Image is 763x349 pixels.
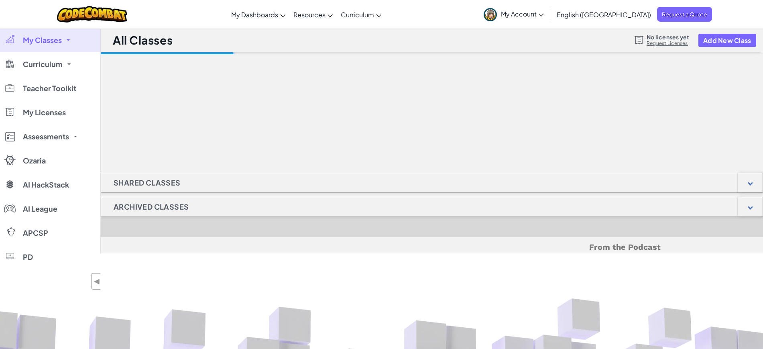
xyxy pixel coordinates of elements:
h1: Archived Classes [101,197,201,217]
span: Ozaria [23,157,46,164]
img: avatar [484,8,497,21]
span: Curriculum [341,10,374,19]
h1: Shared Classes [101,173,193,193]
span: Resources [293,10,326,19]
a: English ([GEOGRAPHIC_DATA]) [553,4,655,25]
a: Request a Quote [657,7,712,22]
span: My Dashboards [231,10,278,19]
span: Curriculum [23,61,63,68]
span: ◀ [94,276,100,287]
button: Add New Class [698,34,756,47]
a: Resources [289,4,337,25]
span: My Classes [23,37,62,44]
span: English ([GEOGRAPHIC_DATA]) [557,10,651,19]
a: My Account [480,2,548,27]
span: AI HackStack [23,181,69,188]
span: Teacher Toolkit [23,85,76,92]
span: My Account [501,10,544,18]
a: Curriculum [337,4,385,25]
h5: From the Podcast [203,241,661,253]
img: CodeCombat logo [57,6,127,22]
span: Assessments [23,133,69,140]
h1: All Classes [113,33,173,48]
a: My Dashboards [227,4,289,25]
a: Request Licenses [647,40,689,47]
span: AI League [23,205,57,212]
span: No licenses yet [647,34,689,40]
span: My Licenses [23,109,66,116]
